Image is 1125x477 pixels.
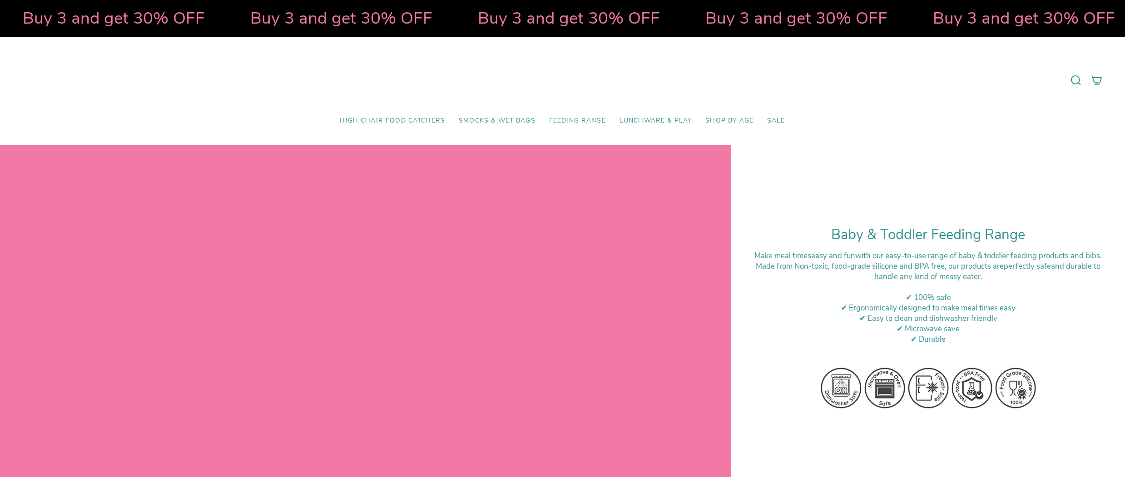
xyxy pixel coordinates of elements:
[699,110,760,132] a: Shop by Age
[754,261,1102,282] div: M
[475,7,657,30] strong: Buy 3 and get 30% OFF
[754,226,1102,243] h1: Baby & Toddler Feeding Range
[767,117,785,125] span: SALE
[248,7,430,30] strong: Buy 3 and get 30% OFF
[754,303,1102,313] div: ✔ Ergonomically designed to make meal times easy
[754,292,1102,303] div: ✔ 100% safe
[613,110,699,132] a: Lunchware & Play
[897,324,960,334] span: ✔ Microwave save
[754,334,1102,344] div: ✔ Durable
[452,110,542,132] a: Smocks & Wet Bags
[333,110,452,132] a: High Chair Food Catchers
[542,110,613,132] a: Feeding Range
[340,117,445,125] span: High Chair Food Catchers
[705,117,753,125] span: Shop by Age
[754,251,1102,261] div: Make meal times with our easy-to-use range of baby & toddler feeding products and bibs.
[760,110,792,132] a: SALE
[930,7,1112,30] strong: Buy 3 and get 30% OFF
[20,7,202,30] strong: Buy 3 and get 30% OFF
[619,117,692,125] span: Lunchware & Play
[1004,261,1051,271] strong: perfectly safe
[762,261,1100,282] span: ade from Non-toxic, food-grade silicone and BPA free, our products are and durable to handle any ...
[459,117,535,125] span: Smocks & Wet Bags
[549,117,606,125] span: Feeding Range
[484,50,641,110] a: Mumma’s Little Helpers
[811,251,855,261] strong: easy and fun
[754,313,1102,324] div: ✔ Easy to clean and dishwasher friendly
[703,7,885,30] strong: Buy 3 and get 30% OFF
